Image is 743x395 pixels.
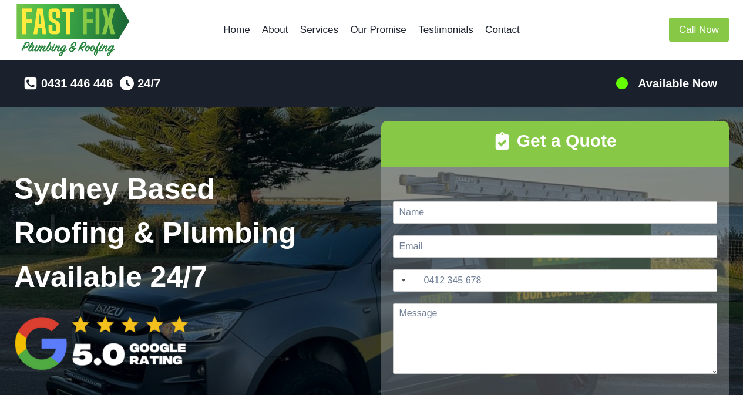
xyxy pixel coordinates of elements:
[14,167,362,299] h1: Sydney Based Roofing & Plumbing Available 24/7
[669,18,729,42] a: Call Now
[41,74,113,93] span: 0431 446 446
[393,201,718,224] input: Name
[137,74,160,93] span: 24/7
[217,16,526,44] nav: Primary Navigation
[638,75,717,92] h5: Available Now
[256,16,294,44] a: About
[393,235,718,258] input: Email
[393,269,718,292] input: Phone
[294,16,345,44] a: Services
[412,16,479,44] a: Testimonials
[23,74,113,93] a: 0431 446 446
[615,76,629,90] img: 100-percents.png
[394,270,409,291] button: Selected country
[517,131,617,150] strong: Get a Quote
[217,16,256,44] a: Home
[479,16,526,44] a: Contact
[344,16,412,44] a: Our Promise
